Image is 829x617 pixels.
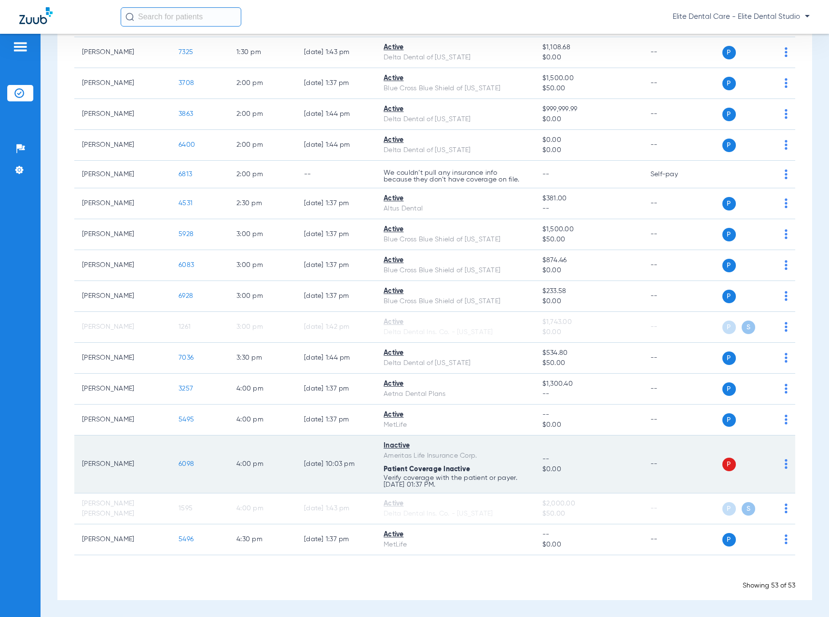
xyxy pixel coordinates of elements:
[722,321,736,334] span: P
[179,293,193,299] span: 6928
[229,343,296,374] td: 3:30 PM
[542,499,635,509] span: $2,000.00
[384,389,527,399] div: Aetna Dental Plans
[296,405,376,435] td: [DATE] 1:37 PM
[384,441,527,451] div: Inactive
[179,505,193,512] span: 1595
[296,435,376,493] td: [DATE] 10:03 PM
[722,290,736,303] span: P
[74,219,171,250] td: [PERSON_NAME]
[542,509,635,519] span: $50.00
[179,461,194,467] span: 6098
[179,262,194,268] span: 6083
[229,130,296,161] td: 2:00 PM
[643,435,708,493] td: --
[643,374,708,405] td: --
[785,109,788,119] img: group-dot-blue.svg
[74,343,171,374] td: [PERSON_NAME]
[229,281,296,312] td: 3:00 PM
[229,99,296,130] td: 2:00 PM
[384,296,527,307] div: Blue Cross Blue Shield of [US_STATE]
[179,171,192,178] span: 6813
[384,466,470,473] span: Patient Coverage Inactive
[542,145,635,155] span: $0.00
[643,130,708,161] td: --
[742,502,755,516] span: S
[542,420,635,430] span: $0.00
[229,524,296,555] td: 4:30 PM
[179,231,193,238] span: 5928
[384,410,527,420] div: Active
[74,68,171,99] td: [PERSON_NAME]
[722,259,736,272] span: P
[384,104,527,114] div: Active
[785,78,788,88] img: group-dot-blue.svg
[296,524,376,555] td: [DATE] 1:37 PM
[542,379,635,389] span: $1,300.40
[384,73,527,84] div: Active
[179,80,194,86] span: 3708
[542,296,635,307] span: $0.00
[384,499,527,509] div: Active
[643,281,708,312] td: --
[179,416,194,423] span: 5495
[179,111,193,117] span: 3863
[384,286,527,296] div: Active
[643,68,708,99] td: --
[384,509,527,519] div: Delta Dental Ins. Co. - [US_STATE]
[785,384,788,393] img: group-dot-blue.svg
[384,169,527,183] p: We couldn’t pull any insurance info because they don’t have coverage on file.
[643,312,708,343] td: --
[643,161,708,188] td: Self-pay
[179,141,195,148] span: 6400
[643,524,708,555] td: --
[74,374,171,405] td: [PERSON_NAME]
[542,454,635,464] span: --
[785,291,788,301] img: group-dot-blue.svg
[542,194,635,204] span: $381.00
[542,53,635,63] span: $0.00
[643,219,708,250] td: --
[179,323,191,330] span: 1261
[229,68,296,99] td: 2:00 PM
[785,47,788,57] img: group-dot-blue.svg
[384,224,527,235] div: Active
[542,266,635,276] span: $0.00
[384,530,527,540] div: Active
[296,374,376,405] td: [DATE] 1:37 PM
[296,493,376,524] td: [DATE] 1:43 PM
[542,317,635,327] span: $1,743.00
[179,49,193,56] span: 7325
[384,379,527,389] div: Active
[542,224,635,235] span: $1,500.00
[179,385,193,392] span: 3257
[722,351,736,365] span: P
[785,260,788,270] img: group-dot-blue.svg
[722,77,736,90] span: P
[542,410,635,420] span: --
[542,114,635,125] span: $0.00
[384,358,527,368] div: Delta Dental of [US_STATE]
[296,37,376,68] td: [DATE] 1:43 PM
[296,312,376,343] td: [DATE] 1:42 PM
[542,73,635,84] span: $1,500.00
[384,540,527,550] div: MetLife
[722,197,736,210] span: P
[542,389,635,399] span: --
[542,42,635,53] span: $1,108.68
[125,13,134,21] img: Search Icon
[384,317,527,327] div: Active
[643,493,708,524] td: --
[384,204,527,214] div: Altus Dental
[542,171,550,178] span: --
[74,405,171,435] td: [PERSON_NAME]
[384,420,527,430] div: MetLife
[74,99,171,130] td: [PERSON_NAME]
[722,413,736,427] span: P
[296,219,376,250] td: [DATE] 1:37 PM
[74,37,171,68] td: [PERSON_NAME]
[722,458,736,471] span: P
[229,37,296,68] td: 1:30 PM
[384,475,527,488] p: Verify coverage with the patient or payer. [DATE] 01:37 PM.
[13,41,28,53] img: hamburger-icon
